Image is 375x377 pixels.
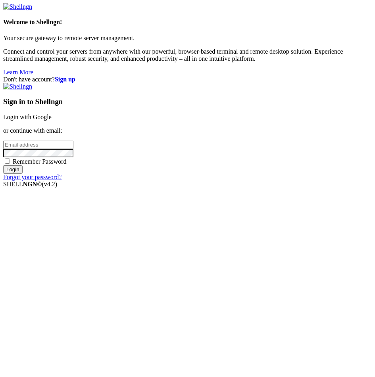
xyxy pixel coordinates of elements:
p: Connect and control your servers from anywhere with our powerful, browser-based terminal and remo... [3,48,372,62]
input: Remember Password [5,159,10,164]
img: Shellngn [3,83,32,90]
input: Login [3,165,23,174]
h3: Sign in to Shellngn [3,97,372,106]
div: Don't have account? [3,76,372,83]
img: Shellngn [3,3,32,10]
p: Your secure gateway to remote server management. [3,35,372,42]
a: Sign up [55,76,75,83]
span: SHELL © [3,181,57,188]
a: Forgot your password? [3,174,62,180]
span: Remember Password [13,158,67,165]
h4: Welcome to Shellngn! [3,19,372,26]
span: 4.2.0 [42,181,58,188]
b: NGN [23,181,37,188]
a: Login with Google [3,114,52,120]
input: Email address [3,141,73,149]
a: Learn More [3,69,33,75]
p: or continue with email: [3,127,372,134]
